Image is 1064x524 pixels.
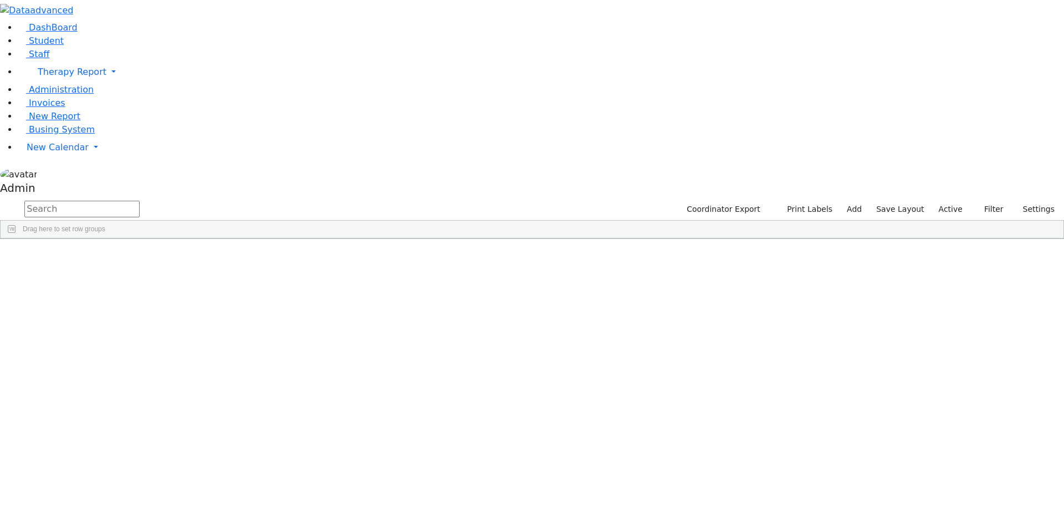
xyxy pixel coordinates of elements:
a: Administration [18,84,94,95]
a: Student [18,35,64,46]
a: Busing System [18,124,95,135]
span: Student [29,35,64,46]
a: DashBoard [18,22,78,33]
a: Staff [18,49,49,59]
span: Administration [29,84,94,95]
span: DashBoard [29,22,78,33]
span: Staff [29,49,49,59]
span: New Report [29,111,80,121]
input: Search [24,201,140,217]
a: New Report [18,111,80,121]
button: Filter [970,201,1009,218]
span: New Calendar [27,142,89,152]
a: Therapy Report [18,61,1064,83]
a: Invoices [18,98,65,108]
button: Save Layout [871,201,929,218]
span: Invoices [29,98,65,108]
a: Add [842,201,867,218]
span: Therapy Report [38,67,106,77]
button: Settings [1009,201,1060,218]
button: Coordinator Export [679,201,765,218]
label: Active [934,201,968,218]
span: Drag here to set row groups [23,225,105,233]
a: New Calendar [18,136,1064,159]
button: Print Labels [774,201,837,218]
span: Busing System [29,124,95,135]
